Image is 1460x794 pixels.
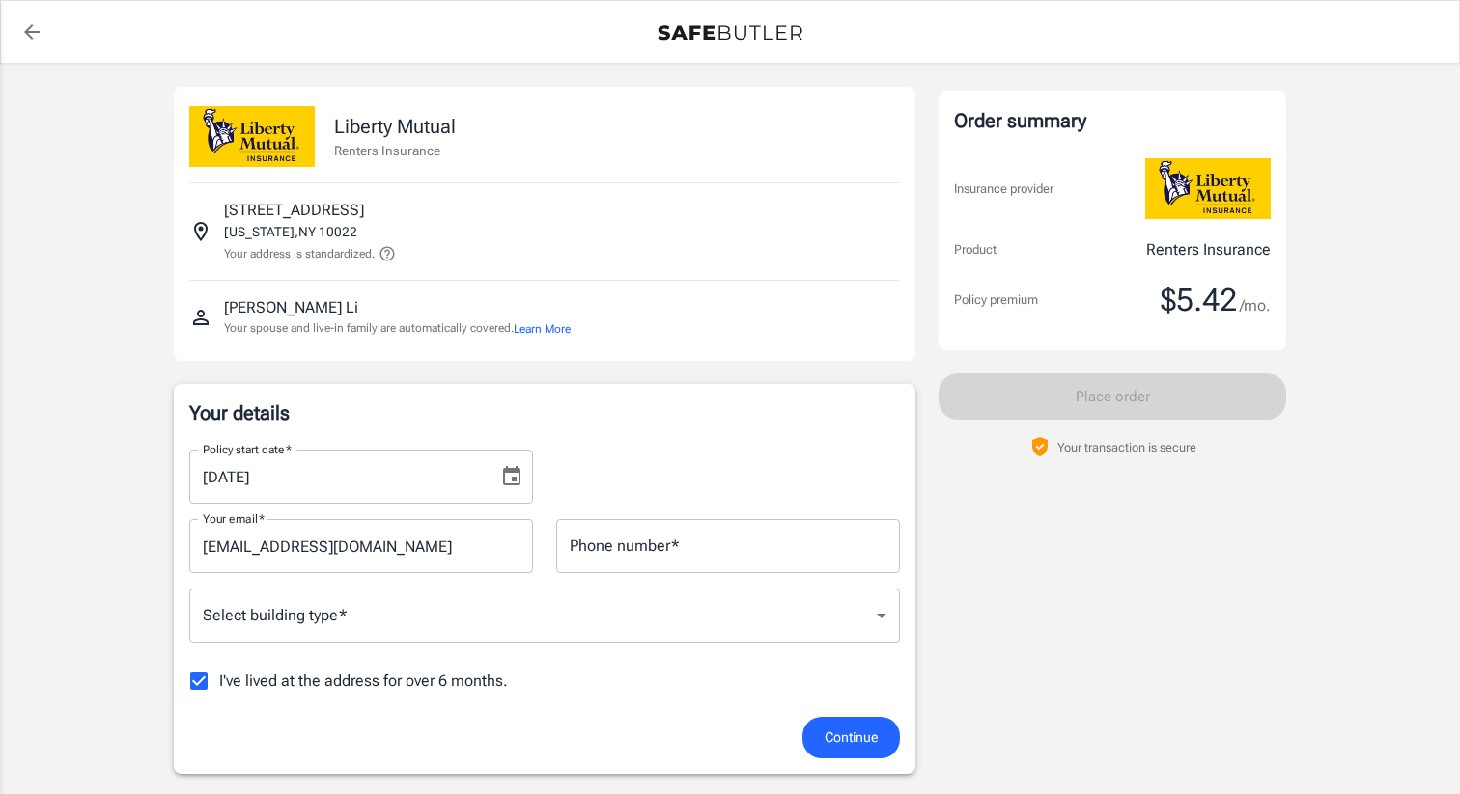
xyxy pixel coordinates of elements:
[224,319,571,338] p: Your spouse and live-in family are automatically covered.
[954,106,1271,135] div: Order summary
[514,320,571,338] button: Learn More
[1161,281,1237,319] span: $5.42
[954,240,997,260] p: Product
[189,519,533,573] input: Enter email
[224,222,357,241] p: [US_STATE] , NY 10022
[334,112,456,141] p: Liberty Mutual
[954,179,1053,199] p: Insurance provider
[189,399,900,426] p: Your details
[1145,158,1271,219] img: Liberty Mutual
[802,717,900,758] button: Continue
[203,510,265,527] label: Your email
[219,670,508,693] span: I've lived at the address for over 6 months.
[224,199,364,222] p: [STREET_ADDRESS]
[1146,238,1271,261] p: Renters Insurance
[1240,292,1271,319] span: /mo.
[556,519,900,573] input: Enter number
[189,220,212,243] svg: Insured address
[492,457,531,496] button: Choose date, selected date is Aug 13, 2025
[189,306,212,329] svg: Insured person
[203,441,292,457] label: Policy start date
[1057,438,1196,456] p: Your transaction is secure
[189,106,315,167] img: Liberty Mutual
[224,245,375,262] p: Your address is standardized.
[334,141,456,160] p: Renters Insurance
[825,726,878,750] span: Continue
[954,290,1038,310] p: Policy premium
[189,450,485,504] input: MM/DD/YYYY
[224,296,358,319] p: [PERSON_NAME] Li
[13,13,51,51] a: back to quotes
[658,25,802,41] img: Back to quotes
